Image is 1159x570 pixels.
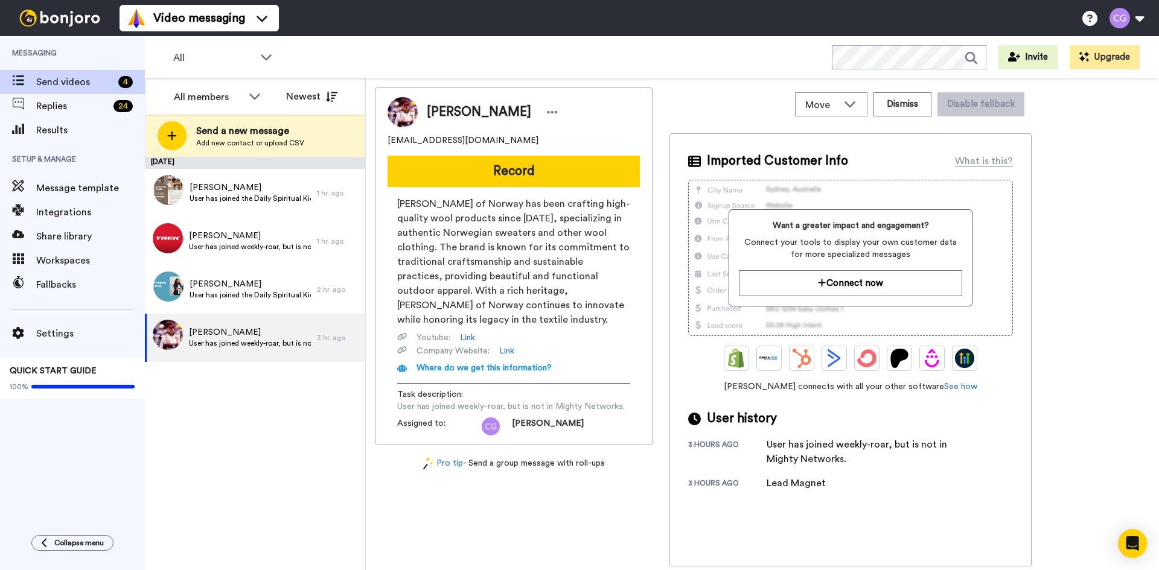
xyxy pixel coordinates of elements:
img: e0cbc54b-cad8-4ea1-bd19-d61bcc484794.jpg [153,271,184,302]
img: Ontraport [759,349,779,368]
div: 4 [118,76,133,88]
span: [PERSON_NAME] [189,326,311,338]
span: Where do we get this information? [417,364,552,372]
img: Hubspot [792,349,811,368]
img: cg.png [482,417,500,435]
div: Open Intercom Messenger [1118,529,1147,558]
span: User has joined the Daily Spiritual Kick Off [190,290,311,300]
button: Newest [277,84,346,109]
span: Youtube : [417,332,450,344]
div: - Send a group message with roll-ups [375,457,653,470]
span: Assigned to: [397,417,482,435]
div: Lead Magnet [767,476,827,490]
div: 2 hr. ago [317,285,359,294]
div: 3 hr. ago [317,333,359,343]
span: [EMAIL_ADDRESS][DOMAIN_NAME] [388,135,538,147]
span: Message template [36,181,145,195]
span: Integrations [36,205,145,220]
div: All members [174,90,243,104]
div: 1 hr. ago [317,236,359,246]
span: Results [36,123,145,138]
span: Replies [36,99,109,113]
button: Dismiss [873,92,931,116]
img: vm-color.svg [127,8,146,28]
div: 24 [113,100,133,112]
a: Link [499,345,514,357]
span: Add new contact or upload CSV [196,138,304,148]
span: User has joined the Daily Spiritual Kick Off [190,194,311,203]
span: [PERSON_NAME] [189,230,311,242]
div: User has joined weekly-roar, but is not in Mighty Networks. [767,437,960,466]
span: Fallbacks [36,277,145,292]
img: Patreon [890,349,909,368]
span: Connect your tools to display your own customer data for more specialized messages [739,236,962,261]
img: ConvertKit [857,349,876,368]
span: Collapse menu [54,538,104,548]
button: Collapse menu [31,535,113,551]
span: Move [805,98,838,112]
img: ActiveCampaign [825,349,844,368]
span: [PERSON_NAME] [190,182,311,194]
span: User history [707,410,777,428]
img: magic-wand.svg [423,457,434,470]
span: Task description : [397,388,482,401]
img: 32019844-723c-4cea-ae67-d4218ec8fa9c.jpg [153,223,183,253]
span: Video messaging [153,10,245,27]
span: [PERSON_NAME] [427,103,531,121]
button: Record [388,156,640,187]
span: Want a greater impact and engagement? [739,220,962,232]
span: 100% [10,382,28,391]
button: Invite [998,45,1058,69]
span: Send videos [36,75,113,89]
div: [DATE] [145,157,365,169]
a: Link [460,332,475,344]
div: 3 hours ago [688,440,767,466]
span: Imported Customer Info [707,152,848,170]
span: User has joined weekly-roar, but is not in Mighty Networks. [189,338,311,348]
div: What is this? [955,154,1013,168]
img: Drip [922,349,942,368]
span: Company Website : [417,345,490,357]
img: dc3fb2ee-b6db-4198-9c22-df6014d15045.jpg [153,320,183,350]
img: Shopify [727,349,746,368]
button: Disable fallback [937,92,1024,116]
button: Connect now [739,270,962,296]
span: User has joined weekly-roar, but is not in Mighty Networks. [397,401,625,413]
span: QUICK START GUIDE [10,367,97,375]
span: All [173,51,254,65]
span: [PERSON_NAME] connects with all your other software [688,381,1013,393]
img: GoHighLevel [955,349,974,368]
span: Share library [36,229,145,244]
span: User has joined weekly-roar, but is not in Mighty Networks. [189,242,311,252]
span: [PERSON_NAME] [512,417,584,435]
span: Workspaces [36,253,145,268]
span: Settings [36,326,145,341]
img: 6c4a02d3-46ac-4cf7-87c2-35a376644e4a.jpg [153,175,184,205]
a: See how [944,382,977,391]
img: bj-logo-header-white.svg [14,10,105,27]
a: Pro tip [423,457,463,470]
img: Image of Dale [388,97,418,127]
span: [PERSON_NAME] of Norway has been crafting high-quality wool products since [DATE], specializing i... [397,197,630,327]
div: 1 hr. ago [317,188,359,198]
span: Send a new message [196,124,304,138]
div: 3 hours ago [688,478,767,490]
span: [PERSON_NAME] [190,278,311,290]
button: Upgrade [1070,45,1140,69]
